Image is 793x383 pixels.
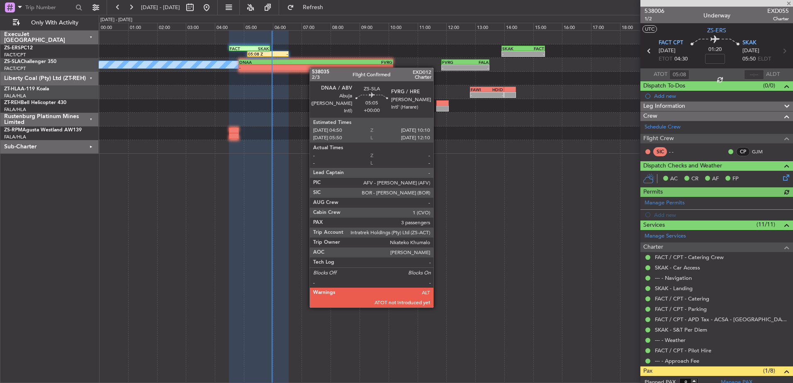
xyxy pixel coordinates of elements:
[446,23,475,30] div: 12:00
[712,175,719,183] span: AF
[742,55,756,63] span: 05:50
[758,55,771,63] span: ELDT
[487,87,503,92] div: HDID
[4,93,26,99] a: FALA/HLA
[645,232,686,240] a: Manage Services
[763,81,775,90] span: (0/0)
[655,274,692,281] a: --- - Navigation
[643,102,685,111] span: Leg Information
[4,87,49,92] a: ZT-HLAA-119 Koala
[296,5,331,10] span: Refresh
[4,65,26,72] a: FACT/CPT
[316,60,392,65] div: FVRG
[4,46,21,51] span: ZS-ERS
[4,87,21,92] span: ZT-HLA
[591,23,620,30] div: 17:00
[708,46,722,54] span: 01:20
[655,295,709,302] a: FACT / CPT - Catering
[273,23,302,30] div: 06:00
[360,23,389,30] div: 09:00
[669,148,688,155] div: - -
[654,70,667,79] span: ATOT
[703,11,730,20] div: Underway
[471,92,487,97] div: -
[670,175,678,183] span: AC
[141,4,180,11] span: [DATE] - [DATE]
[215,23,244,30] div: 04:00
[643,112,657,121] span: Crew
[465,65,489,70] div: -
[99,23,128,30] div: 00:00
[732,175,739,183] span: FP
[4,128,22,133] span: ZS-RPM
[239,60,316,65] div: DNAA
[655,305,707,313] a: FACT / CPT - Parking
[767,15,789,22] span: Charter
[645,7,664,15] span: 538006
[250,46,270,51] div: SKAK
[655,347,711,354] a: FACT / CPT - Pilot Hire
[620,23,649,30] div: 18:00
[4,52,26,58] a: FACT/CPT
[4,100,66,105] a: ZT-REHBell Helicopter 430
[4,107,26,113] a: FALA/HLA
[691,175,698,183] span: CR
[757,220,775,229] span: (11/11)
[533,23,562,30] div: 15:00
[643,81,685,91] span: Dispatch To-Dos
[442,60,465,65] div: FVRG
[230,46,250,51] div: FACT
[643,366,652,376] span: Pax
[752,148,771,155] a: GJM
[655,285,693,292] a: SKAK - Landing
[707,26,726,35] span: ZS-ERS
[642,25,657,33] button: UTC
[25,1,73,14] input: Trip Number
[389,23,418,30] div: 10:00
[643,161,722,171] span: Dispatch Checks and Weather
[100,17,132,24] div: [DATE] - [DATE]
[659,47,676,55] span: [DATE]
[742,47,759,55] span: [DATE]
[487,92,503,97] div: -
[655,337,686,344] a: --- - Weather
[268,51,288,56] div: -
[645,123,681,131] a: Schedule Crew
[331,23,360,30] div: 08:00
[643,134,674,143] span: Flight Crew
[283,1,333,14] button: Refresh
[766,70,780,79] span: ALDT
[523,46,545,51] div: FACT
[736,147,750,156] div: CP
[4,128,82,133] a: ZS-RPMAgusta Westland AW139
[465,60,489,65] div: FALA
[767,7,789,15] span: EXD055
[502,46,523,51] div: SKAK
[248,51,268,56] div: 05:08 Z
[302,23,331,30] div: 07:00
[742,39,757,47] span: SKAK
[418,23,447,30] div: 11:00
[643,242,663,252] span: Charter
[655,326,707,333] a: SKAK - S&T Per Diem
[643,221,665,230] span: Services
[4,134,26,140] a: FALA/HLA
[9,16,90,29] button: Only With Activity
[244,23,273,30] div: 05:00
[654,92,789,99] div: Add new
[655,264,700,271] a: SKAK - Car Access
[4,59,21,64] span: ZS-SLA
[4,100,21,105] span: ZT-REH
[523,51,545,56] div: -
[655,254,724,261] a: FACT / CPT - Catering Crew
[645,15,664,22] span: 1/2
[442,65,465,70] div: -
[659,55,672,63] span: ETOT
[157,23,186,30] div: 02:00
[316,65,392,70] div: -
[239,65,316,70] div: -
[128,23,157,30] div: 01:00
[504,23,533,30] div: 14:00
[4,46,33,51] a: ZS-ERSPC12
[475,23,504,30] div: 13:00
